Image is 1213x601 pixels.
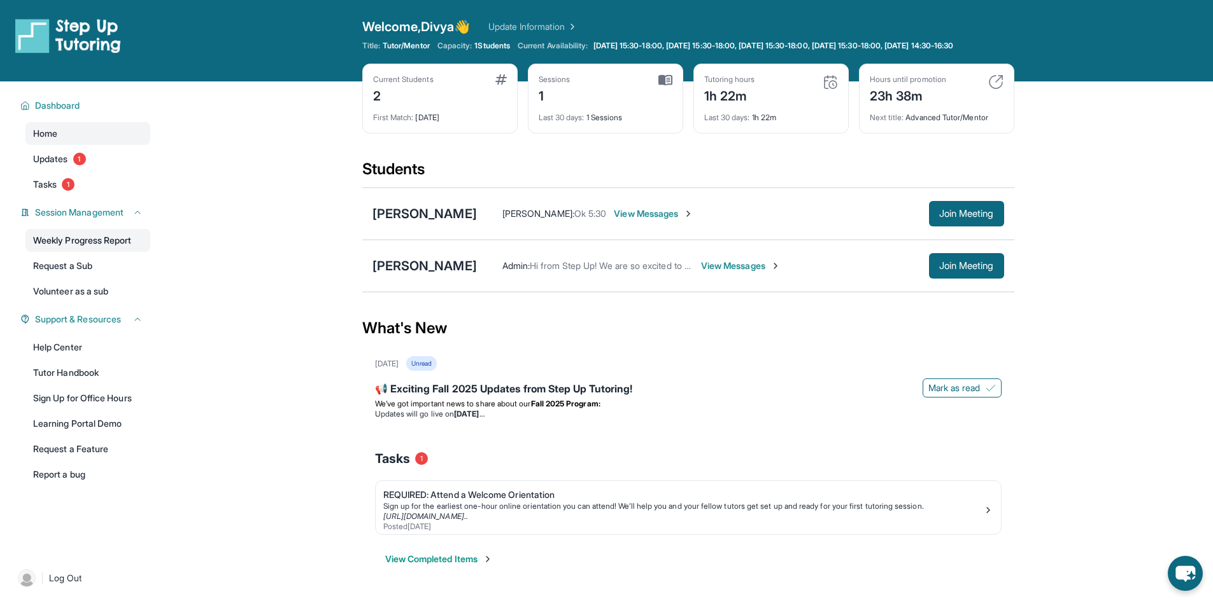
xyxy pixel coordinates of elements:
[25,438,150,460] a: Request a Feature
[488,20,578,33] a: Update Information
[372,205,477,223] div: [PERSON_NAME]
[593,41,954,51] span: [DATE] 15:30-18:00, [DATE] 15:30-18:00, [DATE] 15:30-18:00, [DATE] 15:30-18:00, [DATE] 14:30-16:30
[25,280,150,303] a: Volunteer as a sub
[383,511,468,521] a: [URL][DOMAIN_NAME]..
[375,359,399,369] div: [DATE]
[25,336,150,359] a: Help Center
[923,378,1002,397] button: Mark as read
[385,553,493,565] button: View Completed Items
[591,41,956,51] a: [DATE] 15:30-18:00, [DATE] 15:30-18:00, [DATE] 15:30-18:00, [DATE] 15:30-18:00, [DATE] 14:30-16:30
[25,463,150,486] a: Report a bug
[375,381,1002,399] div: 📢 Exciting Fall 2025 Updates from Step Up Tutoring!
[25,387,150,410] a: Sign Up for Office Hours
[539,105,672,123] div: 1 Sessions
[41,570,44,586] span: |
[539,74,571,85] div: Sessions
[372,257,477,275] div: [PERSON_NAME]
[73,153,86,165] span: 1
[362,18,471,36] span: Welcome, Divya 👋
[35,313,121,326] span: Support & Resources
[362,41,380,51] span: Title:
[502,208,574,219] span: [PERSON_NAME] :
[823,74,838,90] img: card
[25,173,150,196] a: Tasks1
[30,99,143,112] button: Dashboard
[929,201,1004,226] button: Join Meeting
[574,208,607,219] span: Ok 5:30
[939,262,994,270] span: Join Meeting
[35,206,124,219] span: Session Management
[33,178,57,191] span: Tasks
[939,210,994,218] span: Join Meeting
[383,522,983,532] div: Posted [DATE]
[30,206,143,219] button: Session Management
[25,229,150,252] a: Weekly Progress Report
[683,209,693,219] img: Chevron-Right
[474,41,510,51] span: 1 Students
[33,127,57,140] span: Home
[870,113,904,122] span: Next title :
[49,572,82,584] span: Log Out
[25,122,150,145] a: Home
[518,41,588,51] span: Current Availability:
[704,105,838,123] div: 1h 22m
[701,259,781,272] span: View Messages
[704,85,755,105] div: 1h 22m
[928,382,981,394] span: Mark as read
[614,207,693,220] span: View Messages
[539,113,585,122] span: Last 30 days :
[375,450,410,467] span: Tasks
[1168,556,1203,591] button: chat-button
[33,153,68,165] span: Updates
[704,74,755,85] div: Tutoring hours
[870,85,946,105] div: 23h 38m
[373,105,507,123] div: [DATE]
[986,383,996,393] img: Mark as read
[373,74,434,85] div: Current Students
[454,409,484,418] strong: [DATE]
[929,253,1004,279] button: Join Meeting
[62,178,74,191] span: 1
[495,74,507,85] img: card
[25,254,150,277] a: Request a Sub
[406,356,437,371] div: Unread
[658,74,672,86] img: card
[870,105,1004,123] div: Advanced Tutor/Mentor
[25,148,150,170] a: Updates1
[375,409,1002,419] li: Updates will go live on
[565,20,578,33] img: Chevron Right
[25,412,150,435] a: Learning Portal Demo
[415,452,428,465] span: 1
[15,18,121,53] img: logo
[375,399,531,408] span: We’ve got important news to share about our
[988,74,1004,90] img: card
[770,261,781,271] img: Chevron-Right
[531,399,600,408] strong: Fall 2025 Program:
[30,313,143,326] button: Support & Resources
[502,260,530,271] span: Admin :
[539,85,571,105] div: 1
[25,361,150,384] a: Tutor Handbook
[18,569,36,587] img: user-img
[362,159,1014,187] div: Students
[35,99,80,112] span: Dashboard
[383,501,983,511] div: Sign up for the earliest one-hour online orientation you can attend! We’ll help you and your fell...
[383,488,983,501] div: REQUIRED: Attend a Welcome Orientation
[437,41,472,51] span: Capacity:
[362,300,1014,356] div: What's New
[373,85,434,105] div: 2
[870,74,946,85] div: Hours until promotion
[376,481,1001,534] a: REQUIRED: Attend a Welcome OrientationSign up for the earliest one-hour online orientation you ca...
[13,564,150,592] a: |Log Out
[373,113,414,122] span: First Match :
[383,41,430,51] span: Tutor/Mentor
[704,113,750,122] span: Last 30 days :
